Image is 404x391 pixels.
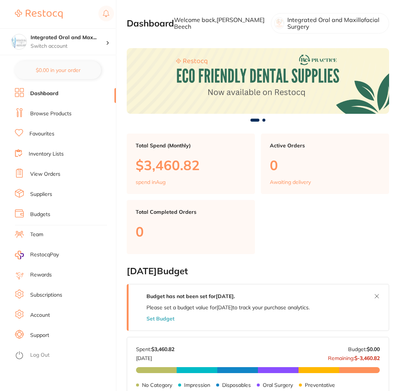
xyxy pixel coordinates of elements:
[136,143,246,148] p: Total Spend (Monthly)
[354,355,380,362] strong: $-3,460.82
[30,291,62,299] a: Subscriptions
[30,251,59,259] span: RestocqPay
[328,352,380,361] p: Remaining:
[15,61,101,79] button: $0.00 in your order
[30,211,50,218] a: Budgets
[305,382,335,388] p: Preventative
[127,48,389,114] img: Dashboard
[270,179,311,185] p: Awaiting delivery
[30,90,59,97] a: Dashboard
[12,34,26,49] img: Integrated Oral and Maxillofacial Surgery
[30,171,60,178] a: View Orders
[31,43,106,50] p: Switch account
[263,382,293,388] p: Oral Surgery
[261,134,389,194] a: Active Orders0Awaiting delivery
[367,346,380,353] strong: $0.00
[127,134,255,194] a: Total Spend (Monthly)$3,460.82spend inAug
[136,157,246,173] p: $3,460.82
[142,382,172,388] p: No Category
[15,350,114,362] button: Log Out
[15,251,59,259] a: RestocqPay
[136,346,174,352] p: Spent:
[127,18,174,29] h2: Dashboard
[15,6,63,23] a: Restocq Logo
[184,382,210,388] p: Impression
[136,224,246,239] p: 0
[174,16,265,30] p: Welcome back, [PERSON_NAME] Beech
[30,191,52,198] a: Suppliers
[136,352,174,361] p: [DATE]
[348,346,380,352] p: Budget:
[127,200,255,254] a: Total Completed Orders0
[270,157,380,173] p: 0
[30,110,72,118] a: Browse Products
[151,346,174,353] strong: $3,460.82
[30,351,50,359] a: Log Out
[127,266,389,276] h2: [DATE] Budget
[30,332,49,339] a: Support
[287,16,383,30] p: Integrated Oral and Maxillofacial Surgery
[146,293,235,300] strong: Budget has not been set for [DATE] .
[29,130,54,138] a: Favourites
[30,231,43,238] a: Team
[136,179,165,185] p: spend in Aug
[270,143,380,148] p: Active Orders
[30,312,50,319] a: Account
[222,382,251,388] p: Disposables
[29,150,64,158] a: Inventory Lists
[31,34,106,41] h4: Integrated Oral and Maxillofacial Surgery
[15,251,24,259] img: RestocqPay
[146,304,310,310] p: Please set a budget value for [DATE] to track your purchase analytics.
[15,10,63,19] img: Restocq Logo
[136,209,246,215] p: Total Completed Orders
[146,316,174,322] button: Set Budget
[30,271,52,279] a: Rewards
